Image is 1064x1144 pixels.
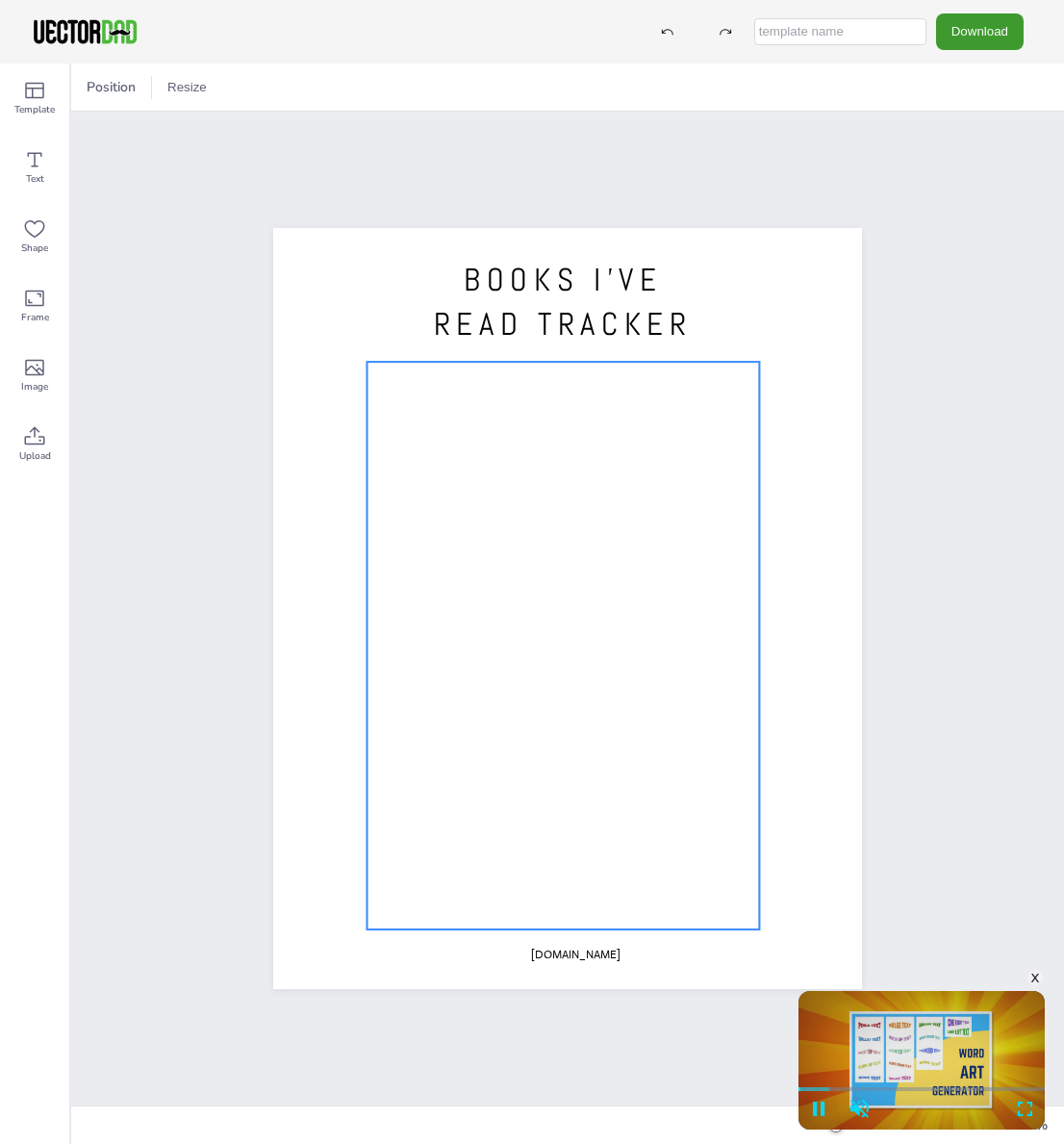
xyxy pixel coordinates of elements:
[531,947,621,962] span: [DOMAIN_NAME]
[434,304,693,344] span: READ TRACKER
[19,448,51,464] span: Upload
[754,18,926,45] input: template name
[26,171,44,187] span: Text
[31,17,139,46] img: VectorDad-1.png
[21,379,48,394] span: Image
[21,310,49,325] span: Frame
[14,102,55,117] span: Template
[160,72,215,103] button: Resize
[936,13,1024,49] button: Download
[83,78,139,96] span: Position
[464,260,663,300] span: BOOKS I’VE
[21,241,48,256] span: Shape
